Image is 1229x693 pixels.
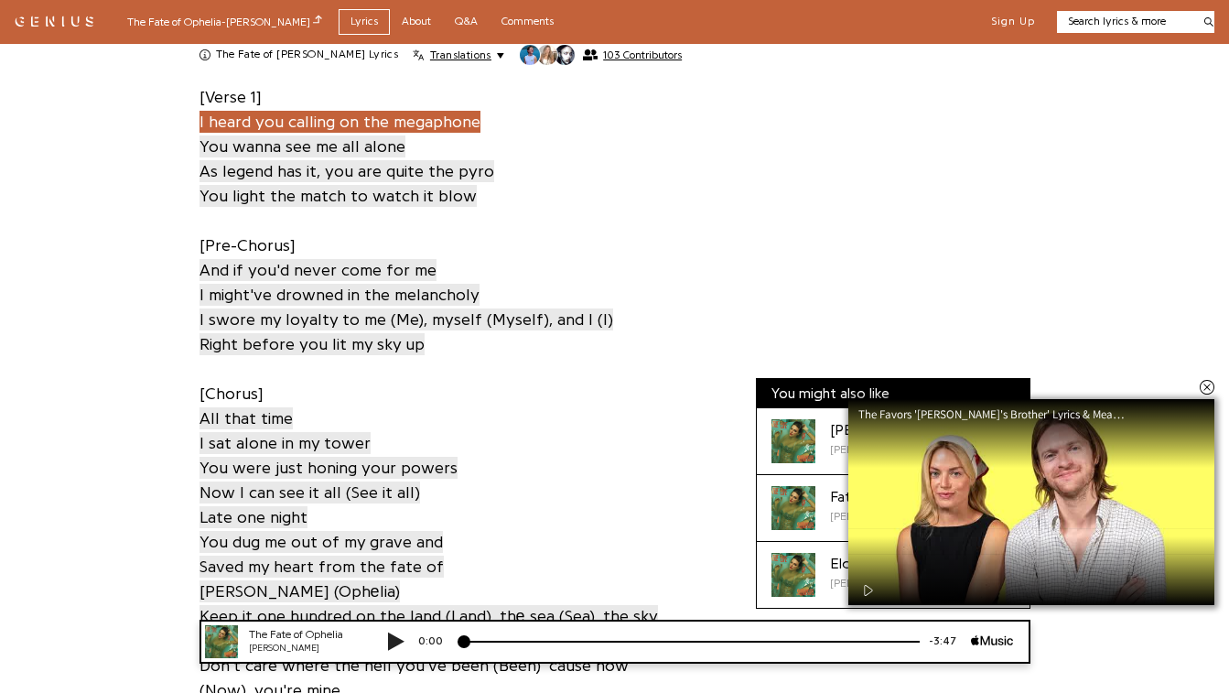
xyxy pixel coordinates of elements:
a: Saved my heart from the fate of[PERSON_NAME] (Ophеlia) [199,554,444,603]
div: You might also like [757,379,1030,408]
span: I heard you calling on the megaphone [199,111,480,133]
h2: The Fate of [PERSON_NAME] Lyrics [216,48,399,62]
div: The Fate of Ophelia - [PERSON_NAME] [127,13,322,30]
a: About [390,9,443,34]
span: Saved my heart from the fate of [PERSON_NAME] (Ophеlia) [199,556,444,602]
span: I swore my loyalty to me (Me), myself (Myself), and I (I) Right before you lit my sky up [199,309,613,355]
span: You were just honing your powers Now I can see it all (See it all) Late one night You dug me out ... [199,457,458,553]
a: Q&A [443,9,490,34]
span: 103 Contributors [603,49,682,61]
div: [PERSON_NAME] [64,22,174,36]
div: Cover art for Father Figure by Taylor Swift [771,486,815,530]
div: The Favors '[PERSON_NAME]'s Brother' Lyrics & Meaning | Genius Verified [858,408,1142,420]
div: Cover art for Elizabeth Taylor by Taylor Swift [771,419,815,463]
a: Lyrics [339,9,390,34]
div: [PERSON_NAME] [830,441,946,458]
span: Keep it one hundred on the land (Land), thе sea (Sea), the sky [199,605,658,627]
button: 103 Contributors [519,44,682,66]
span: You wanna see me all alone [199,135,405,157]
a: And if you'd never come for me [199,257,437,282]
input: Search lyrics & more [1057,14,1193,29]
div: [PERSON_NAME] [830,419,946,441]
a: I heard you calling on the megaphone [199,109,480,134]
a: I might've drowned in the melancholy [199,282,480,307]
button: Translations [413,48,503,62]
div: Father Figure [830,486,915,508]
a: You wanna see me all alone [199,134,405,158]
span: I might've drowned in the melancholy [199,284,480,306]
div: Cover art for Eldest Daughter by Taylor Swift [771,553,815,597]
a: Keep it one hundred on the land (Land), thе sea (Sea), the sky [199,603,658,628]
div: -3:47 [735,14,786,29]
a: Cover art for Elizabeth Taylor by Taylor Swift[PERSON_NAME][PERSON_NAME] [757,408,1030,475]
div: [PERSON_NAME] [830,575,936,591]
iframe: Advertisement [756,55,1030,284]
img: 72x72bb.jpg [20,5,53,38]
a: Cover art for Father Figure by Taylor SwiftFather Figure[PERSON_NAME] [757,475,1030,542]
div: The Fate of Ophelia [64,7,174,23]
div: [PERSON_NAME] [830,508,915,525]
span: Translations [430,48,491,62]
div: Eldest Daughter [830,553,936,575]
a: I swore my loyalty to me (Me), myself (Myself), and I (I)Right before you lit my sky up [199,307,613,356]
a: Comments [490,9,566,34]
a: As legend has it, you are quite the pyroYou light the match to watch it blow [199,158,494,208]
button: Sign Up [991,15,1035,29]
a: You were just honing your powersNow I can see it all (See it all)Late one nightYou dug me out of ... [199,455,458,554]
a: Cover art for Eldest Daughter by Taylor SwiftEldest Daughter[PERSON_NAME] [757,542,1030,608]
span: As legend has it, you are quite the pyro You light the match to watch it blow [199,160,494,207]
span: And if you'd never come for me [199,259,437,281]
span: All that time I sat alone in my tower [199,407,371,454]
a: All that timeI sat alone in my tower [199,406,371,455]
